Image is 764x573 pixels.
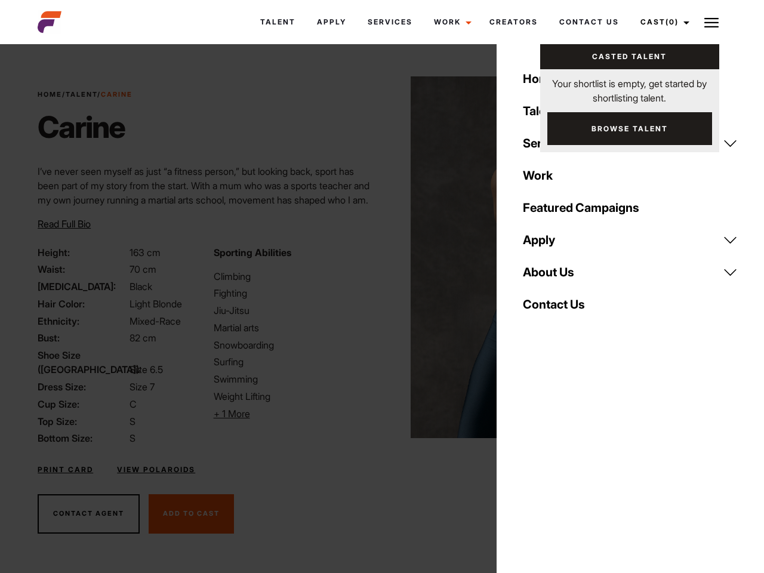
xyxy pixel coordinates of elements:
li: Fighting [214,286,375,300]
span: Bust: [38,331,127,345]
span: Size 7 [130,381,155,393]
a: Work [423,6,479,38]
span: Read Full Bio [38,218,91,230]
span: Height: [38,245,127,260]
a: Apply [306,6,357,38]
span: 82 cm [130,332,156,344]
span: Bottom Size: [38,431,127,445]
li: Surfing [214,355,375,369]
span: Dress Size: [38,380,127,394]
a: Casted Talent [540,44,719,69]
strong: Carine [101,90,133,98]
span: Top Size: [38,414,127,429]
span: 163 cm [130,247,161,258]
img: cropped-aefm-brand-fav-22-square.png [38,10,61,34]
span: C [130,398,137,410]
span: Mixed-Race [130,315,181,327]
button: Read Full Bio [38,217,91,231]
a: Talent [66,90,97,98]
span: + 1 More [214,408,250,420]
button: Contact Agent [38,494,140,534]
img: Burger icon [704,16,719,30]
span: Ethnicity: [38,314,127,328]
li: Swimming [214,372,375,386]
a: Contact Us [549,6,630,38]
span: / / [38,90,133,100]
a: Creators [479,6,549,38]
a: Services [516,127,745,159]
span: Waist: [38,262,127,276]
span: Add To Cast [163,509,220,517]
a: About Us [516,256,745,288]
h1: Carine [38,109,133,145]
a: Apply [516,224,745,256]
li: Snowboarding [214,338,375,352]
span: Size 6.5 [130,363,163,375]
a: Cast(0) [630,6,697,38]
li: Weight Lifting [214,389,375,403]
a: Home [38,90,62,98]
p: Your shortlist is empty, get started by shortlisting talent. [540,69,719,105]
span: Black [130,281,152,292]
a: Contact Us [516,288,745,321]
a: Browse Talent [547,112,712,145]
p: I’ve never seen myself as just “a fitness person,” but looking back, sport has been part of my st... [38,164,375,264]
a: View Polaroids [117,464,195,475]
span: 70 cm [130,263,156,275]
li: Jiu-Jitsu [214,303,375,318]
a: Work [516,159,745,192]
span: Cup Size: [38,397,127,411]
a: Featured Campaigns [516,192,745,224]
li: Climbing [214,269,375,284]
li: Martial arts [214,321,375,335]
span: Light Blonde [130,298,182,310]
a: Services [357,6,423,38]
a: Talent [516,95,745,127]
span: S [130,415,135,427]
strong: Sporting Abilities [214,247,291,258]
span: Shoe Size ([GEOGRAPHIC_DATA]): [38,348,127,377]
a: Print Card [38,464,93,475]
button: Add To Cast [149,494,234,534]
span: (0) [666,17,679,26]
span: S [130,432,135,444]
a: Home [516,63,745,95]
span: Hair Color: [38,297,127,311]
span: [MEDICAL_DATA]: [38,279,127,294]
a: Talent [249,6,306,38]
